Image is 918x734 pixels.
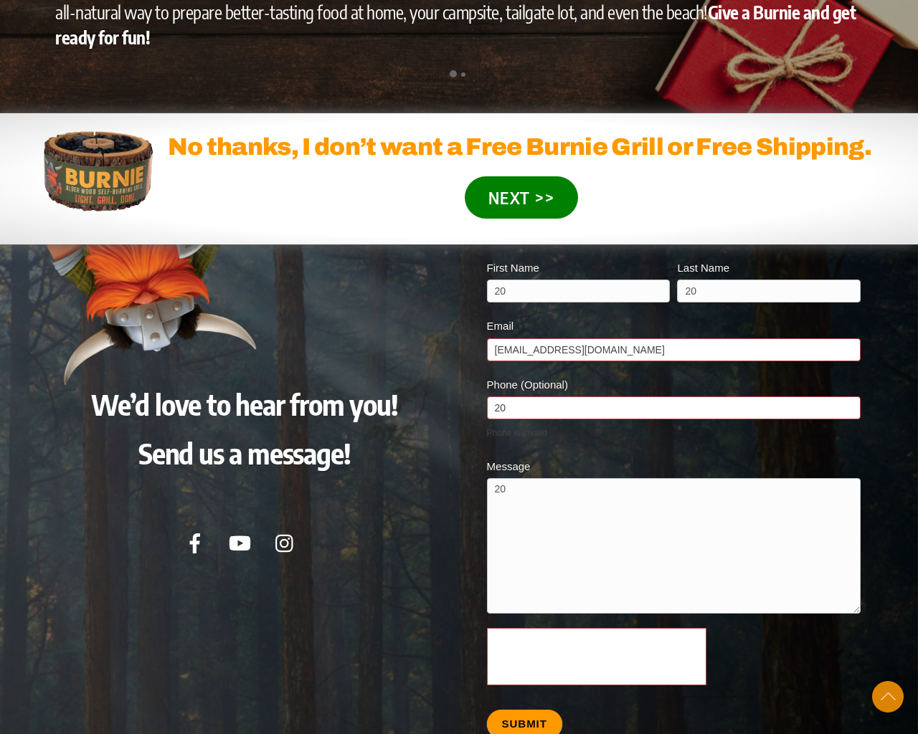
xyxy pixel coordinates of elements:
span: No thanks, I don’t want a Free Burnie Grill or Free Shipping. [168,134,871,160]
label: Email [487,317,861,338]
label: Phone (Optional) [487,376,861,396]
label: Message [487,457,861,478]
a: instagram [268,535,308,549]
img: Burnie Grill – 2021 – Get More Burnie [43,244,258,388]
img: burniegrill.com-medium-200 [43,130,154,212]
iframe: reCAPTCHA [487,628,706,685]
label: Last Name [677,259,861,280]
div: Phone is invalid [487,424,861,442]
strong: Give a Burnie and get ready for fun! [55,1,856,48]
button: NEXT >> [465,176,578,219]
span: Send us a message! [138,435,350,471]
span: We’d love to hear from you! [91,386,398,422]
a: facebook [178,535,217,549]
a: NEXT >> [465,187,578,208]
a: youtube [223,535,262,549]
label: First Name [487,259,671,280]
